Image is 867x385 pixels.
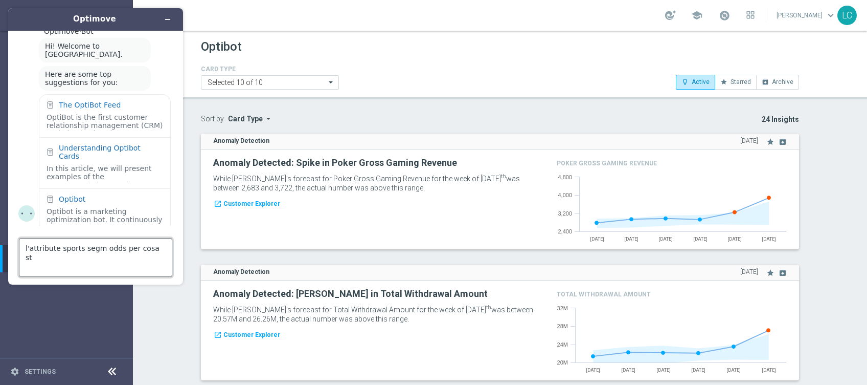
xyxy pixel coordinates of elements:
button: Card Type arrow_drop_down [228,115,272,123]
span: Card Type [228,115,263,123]
div: In this article, we will present examples of the recommendations Optibot can provide. Keep in min... [47,164,163,182]
text: [DATE] [726,368,741,373]
a: Settings [25,369,56,375]
strong: Anomaly Detection [213,268,269,275]
div: Optibot is a marketing optimization bot. It continuously scans your campaign calendar and suggest... [47,207,163,225]
text: 2,400 [558,228,572,234]
text: [DATE] [762,368,776,373]
span: Customer Explorer [223,331,280,339]
i: archive [779,138,787,146]
span: Starred [731,78,751,85]
h4: CARD TYPE [201,66,339,73]
textarea: l'attribute sports segm odds per cosa st [19,238,172,277]
sup: th [486,304,491,311]
text: [DATE] [762,237,776,242]
div: Understanding Optibot CardsIn this article, we will present examples of the recommendations Optib... [39,138,170,188]
span: Active [692,78,710,85]
text: 4,800 [558,174,572,180]
text: [DATE] [624,237,638,242]
text: [DATE] [621,368,635,373]
span: keyboard_arrow_down [825,10,836,21]
i: settings [10,367,19,376]
span: Archive [772,78,793,85]
text: [DATE] [590,237,604,242]
span: Bot [81,27,94,35]
sup: th [501,173,506,180]
h1: Optimove [44,13,145,25]
text: [DATE] [586,368,600,373]
i: lightbulb_outline [681,78,689,85]
i: star [720,78,727,85]
span: Customer Explorer [223,200,280,208]
div: OptiBot is the first customer relationship management (CRM) optimization bot that continuously sc... [47,113,163,131]
div: LC [837,6,857,25]
span: Hi! Welcome to [GEOGRAPHIC_DATA]. [45,42,123,58]
h4: Total Withdrawal Amount [557,291,787,298]
text: [DATE] [727,237,742,242]
text: 28M [557,323,568,329]
div: Understanding Optibot Cards [59,144,163,160]
label: Sort by [201,115,224,123]
button: Minimize widget [159,12,176,27]
i: arrow_drop_down [264,115,272,123]
div: The OptiBot Feed [59,101,121,109]
text: 4,000 [558,192,572,198]
text: [DATE] [656,368,671,373]
div: Optibot [59,195,85,203]
text: [DATE] [693,237,708,242]
span: Here are some top suggestions for you: [45,70,118,87]
div: OptibotOptibot is a marketing optimization bot. It continuously scans your campaign calendar and ... [39,189,170,231]
a: [PERSON_NAME]keyboard_arrow_down [775,8,837,23]
i: archive [762,78,769,85]
button: star [766,264,774,277]
i: star [766,269,774,277]
button: star [766,133,774,146]
h1: Optibot [201,39,242,54]
span: Optimove [44,27,79,35]
h2: Anomaly Detected: Spike in Poker Gross Gaming Revenue [213,157,534,169]
strong: Anomaly Detection [213,137,269,144]
p: While [PERSON_NAME]’s forecast for Poker Gross Gaming Revenue for the week of [DATE] was between ... [213,174,534,193]
i: launch [214,331,222,339]
button: archive [776,133,787,146]
span: school [691,10,702,21]
text: 20M [557,359,568,366]
span: Selected 10 of 10 [205,78,265,87]
p: 24 Insights [354,115,799,124]
i: archive [779,269,787,277]
text: [DATE] [658,237,673,242]
i: star [766,138,774,146]
text: 32M [557,305,568,311]
h2: Anomaly Detected: [PERSON_NAME] in Total Withdrawal Amount [213,288,534,300]
text: 3,200 [558,210,572,217]
h4: Poker Gross Gaming Revenue [557,160,787,167]
button: archive [776,264,787,277]
span: [DATE] [740,137,758,145]
p: While [PERSON_NAME]’s forecast for Total Withdrawal Amount for the week of [DATE] was between 20.... [213,305,534,324]
text: 24M [557,341,568,348]
i: launch [214,200,222,208]
ng-select: Anomaly Detection, Best Campaign of the Week, Campaign with Long-Term Impact, Expand Insignifican... [201,75,339,90]
div: · [44,27,173,35]
span: [DATE] [740,268,758,276]
text: [DATE] [691,368,705,373]
div: The OptiBot FeedOptiBot is the first customer relationship management (CRM) optimization bot that... [39,95,170,137]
